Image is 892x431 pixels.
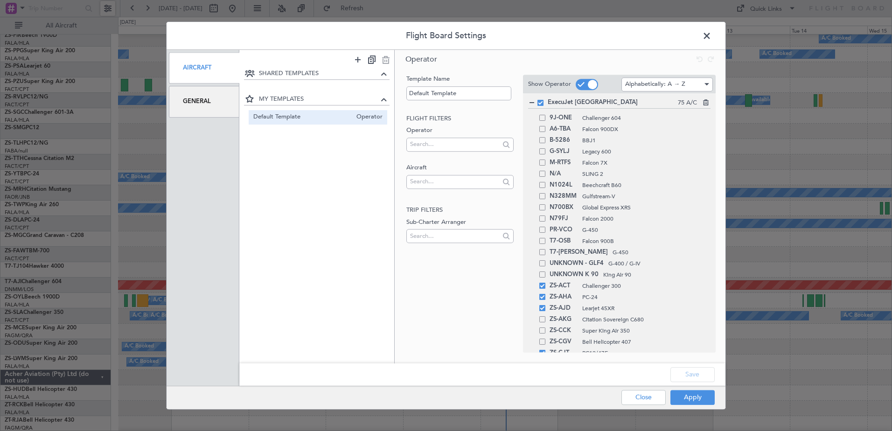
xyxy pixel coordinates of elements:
[550,146,578,157] span: G-SYLJ
[582,327,711,335] span: Super King Air 350
[603,271,711,279] span: King Air 90
[406,126,513,135] label: Operator
[410,174,499,188] input: Search...
[582,349,711,357] span: PC12/47E
[528,80,571,89] label: Show Operator
[613,248,711,257] span: G-450
[582,304,711,313] span: Learjet 45XR
[670,390,715,405] button: Apply
[582,215,711,223] span: Falcon 2000
[550,236,578,247] span: T7-OSB
[550,303,578,314] span: ZS-AJD
[548,98,678,107] span: ExecuJet [GEOGRAPHIC_DATA]
[169,86,239,117] div: General
[608,259,711,268] span: G-400 / G-IV
[550,269,599,280] span: UNKNOWN K 90
[550,180,578,191] span: N1024L
[550,292,578,303] span: ZS-AHA
[259,95,379,104] span: MY TEMPLATES
[550,112,578,124] span: 9J-ONE
[550,224,578,236] span: PR-VCO
[550,124,578,135] span: A6-TBA
[625,80,685,89] span: Alphabetically: A → Z
[582,159,711,167] span: Falcon 7X
[405,54,437,64] span: Operator
[550,258,604,269] span: UNKNOWN - GLF4
[259,69,379,78] span: SHARED TEMPLATES
[550,325,578,336] span: ZS-CCK
[550,348,578,359] span: ZS-CJT
[169,52,239,83] div: Aircraft
[582,125,711,133] span: Falcon 900DX
[582,237,711,245] span: Falcon 900B
[352,112,383,122] span: Operator
[582,147,711,156] span: Legacy 600
[582,315,711,324] span: Citation Sovereign C680
[406,218,513,227] label: Sub-Charter Arranger
[550,213,578,224] span: N79FJ
[582,114,711,122] span: Challenger 604
[253,112,352,122] span: Default Template
[582,170,711,178] span: SLING 2
[550,336,578,348] span: ZS-CGV
[582,192,711,201] span: Gulfstream-V
[406,75,513,84] label: Template Name
[167,22,725,50] header: Flight Board Settings
[582,226,711,234] span: G-450
[410,137,499,151] input: Search...
[406,206,513,215] h2: Trip filters
[582,181,711,189] span: Beechcraft B60
[406,163,513,173] label: Aircraft
[582,136,711,145] span: BBJ1
[550,247,608,258] span: T7-[PERSON_NAME]
[582,282,711,290] span: Challenger 300
[582,293,711,301] span: PC-24
[406,114,513,124] h2: Flight filters
[550,157,578,168] span: M-RTFS
[582,203,711,212] span: Global Express XRS
[550,191,578,202] span: N328MM
[410,229,499,243] input: Search...
[621,390,666,405] button: Close
[550,202,578,213] span: N700BX
[582,338,711,346] span: Bell Helicopter 407
[678,98,697,108] span: 75 A/C
[550,168,578,180] span: N/A
[550,135,578,146] span: B-5286
[550,280,578,292] span: ZS-ACT
[550,314,578,325] span: ZS-AKG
